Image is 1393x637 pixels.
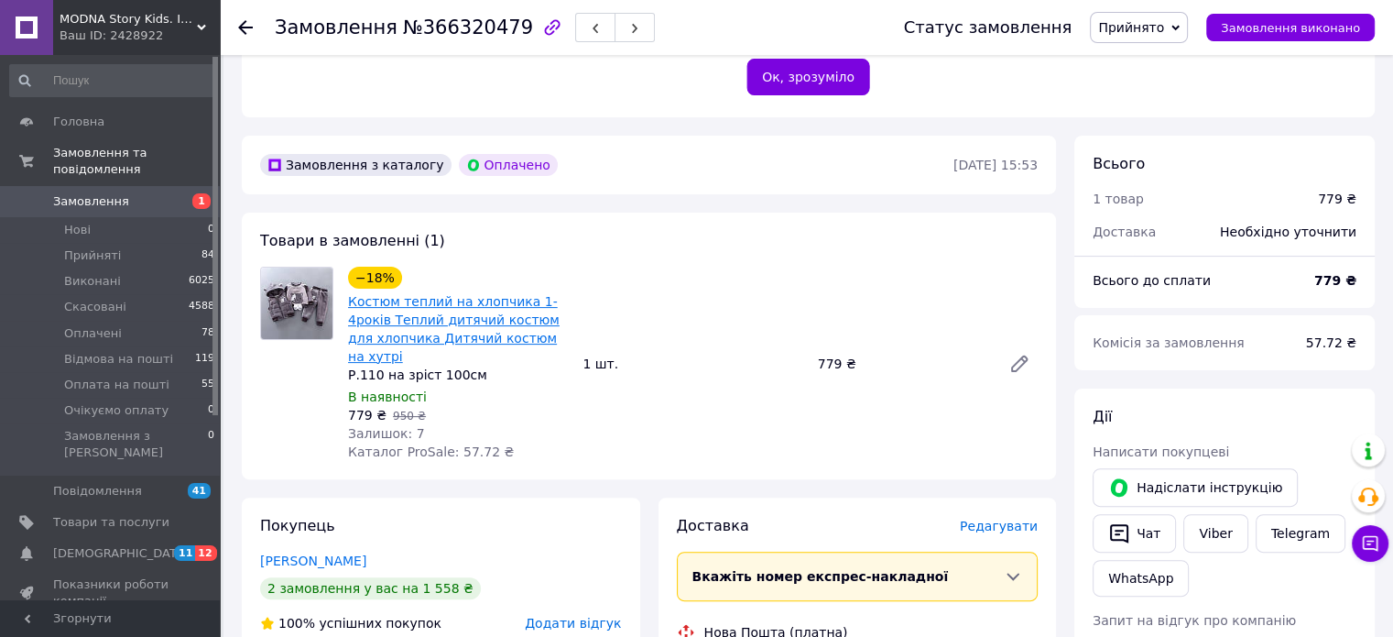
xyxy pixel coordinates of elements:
span: 12 [195,545,216,561]
span: Редагувати [960,519,1038,533]
div: Ваш ID: 2428922 [60,27,220,44]
span: Товари та послуги [53,514,169,531]
span: 0 [208,402,214,419]
img: Костюм теплий на хлопчика 1-4років Теплий дитячий костюм для хлопчика Дитячий костюм на хутрі [261,268,332,339]
div: 2 замовлення у вас на 1 558 ₴ [260,577,481,599]
div: успішних покупок [260,614,441,632]
span: Скасовані [64,299,126,315]
span: 57.72 ₴ [1306,335,1356,350]
span: Доставка [677,517,749,534]
div: −18% [348,267,402,289]
span: №366320479 [403,16,533,38]
div: Оплачено [459,154,558,176]
div: 1 шт. [575,351,810,377]
span: Нові [64,222,91,238]
span: 779 ₴ [348,408,386,423]
span: Покупець [260,517,335,534]
span: Замовлення [275,16,397,38]
span: Прийнято [1098,20,1164,35]
span: 1 [192,193,211,209]
span: 11 [174,545,195,561]
span: 4588 [189,299,214,315]
div: Замовлення з каталогу [260,154,452,176]
span: 1 товар [1093,192,1144,206]
div: 779 ₴ [811,351,994,377]
div: Статус замовлення [904,18,1072,37]
span: Прийняті [64,247,121,264]
span: Залишок: 7 [348,426,425,441]
div: Повернутися назад [238,18,253,37]
span: Оплата на пошті [64,377,169,393]
span: [DEMOGRAPHIC_DATA] [53,545,189,562]
button: Чат з покупцем [1352,525,1388,562]
span: Комісія за замовлення [1093,335,1245,350]
a: Костюм теплий на хлопчика 1-4років Теплий дитячий костюм для хлопчика Дитячий костюм на хутрі [348,294,560,364]
span: Вкажіть номер експрес-накладної [692,569,949,584]
span: Написати покупцеві [1093,445,1229,459]
span: Товари в замовленні (1) [260,232,445,249]
span: Доставка [1093,225,1156,239]
span: 41 [188,483,211,499]
span: Замовлення виконано [1221,21,1360,35]
span: 55 [201,377,214,393]
span: Всього до сплати [1093,273,1211,288]
span: Додати відгук [525,616,621,631]
span: Каталог ProSale: 57.72 ₴ [348,445,514,459]
span: Показники роботи компанії [53,577,169,610]
a: WhatsApp [1093,560,1189,597]
span: Замовлення [53,193,129,210]
input: Пошук [9,64,216,97]
a: Редагувати [1001,346,1038,382]
span: Головна [53,114,104,130]
span: Запит на відгук про компанію [1093,613,1296,628]
span: Замовлення та повідомлення [53,145,220,178]
span: Очікуємо оплату [64,402,169,419]
div: 779 ₴ [1318,190,1356,208]
time: [DATE] 15:53 [953,158,1038,172]
span: 78 [201,325,214,342]
span: 6025 [189,273,214,290]
span: MODNA Story Kids. Інтернет-магазин модного дитячого та підліткового одягу та взуття [60,11,197,27]
span: 950 ₴ [393,410,426,423]
a: Viber [1183,514,1247,553]
button: Ок, зрозуміло [746,59,870,95]
span: В наявності [348,390,427,404]
a: Telegram [1256,514,1345,553]
div: Необхідно уточнити [1209,212,1367,252]
span: Виконані [64,273,121,290]
button: Надіслати інструкцію [1093,468,1298,507]
span: Повідомлення [53,483,142,500]
span: Всього [1093,155,1145,172]
span: Відмова на пошті [64,351,173,368]
span: Замовлення з [PERSON_NAME] [64,428,208,461]
span: Дії [1093,408,1112,425]
span: 84 [201,247,214,264]
a: [PERSON_NAME] [260,554,366,568]
div: Р.110 на зріст 100см [348,366,568,384]
button: Замовлення виконано [1206,14,1375,41]
span: 100% [278,616,315,631]
button: Чат [1093,514,1176,553]
span: 119 [195,351,214,368]
span: Оплачені [64,325,122,342]
span: 0 [208,428,214,461]
b: 779 ₴ [1314,273,1356,288]
span: 0 [208,222,214,238]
